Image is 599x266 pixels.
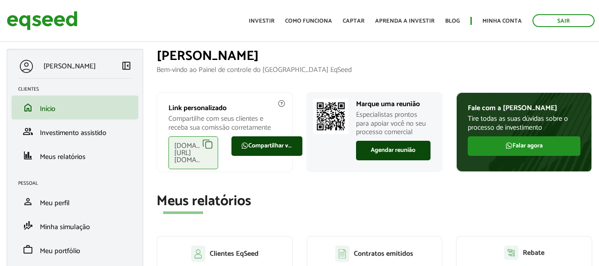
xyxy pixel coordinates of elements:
[168,136,218,169] div: [DOMAIN_NAME][URL][DOMAIN_NAME]
[40,127,106,139] span: Investimento assistido
[12,119,138,143] li: Investimento assistido
[505,142,513,149] img: FaWhatsapp.svg
[7,9,78,32] img: EqSeed
[40,221,90,233] span: Minha simulação
[231,136,302,156] a: Compartilhar via WhatsApp
[482,18,522,24] a: Minha conta
[12,143,138,167] li: Meus relatórios
[468,115,580,131] p: Tire todas as suas dúvidas sobre o processo de investimento
[40,245,80,257] span: Meu portfólio
[18,87,138,92] h2: Clientes
[523,249,544,257] p: Rebate
[356,100,431,108] p: Marque uma reunião
[157,194,592,209] h2: Meus relatórios
[532,14,595,27] a: Sair
[278,99,286,107] img: agent-meulink-info2.svg
[375,18,435,24] a: Aprenda a investir
[313,99,348,134] img: Marcar reunião com consultor
[249,18,274,24] a: Investir
[356,111,431,136] p: Especialistas prontos para apoiar você no seu processo comercial
[12,95,138,119] li: Início
[354,250,413,258] p: Contratos emitidos
[18,196,132,207] a: personMeu perfil
[343,18,364,24] a: Captar
[43,62,96,71] p: [PERSON_NAME]
[18,220,132,231] a: finance_modeMinha simulação
[18,126,132,137] a: groupInvestimento assistido
[241,142,248,149] img: FaWhatsapp.svg
[468,136,580,156] a: Falar agora
[12,214,138,238] li: Minha simulação
[157,66,592,74] p: Bem-vindo ao Painel de controle do [GEOGRAPHIC_DATA] EqSeed
[40,103,55,115] span: Início
[23,196,33,207] span: person
[121,60,132,73] a: Colapsar menu
[18,102,132,113] a: homeInício
[12,190,138,214] li: Meu perfil
[468,104,580,112] p: Fale com a [PERSON_NAME]
[121,60,132,71] span: left_panel_close
[23,126,33,137] span: group
[157,49,592,64] h1: [PERSON_NAME]
[40,197,70,209] span: Meu perfil
[445,18,460,24] a: Blog
[356,141,431,160] a: Agendar reunião
[504,246,518,260] img: agent-relatorio.svg
[23,102,33,113] span: home
[40,151,86,163] span: Meus relatórios
[285,18,332,24] a: Como funciona
[168,104,281,112] p: Link personalizado
[23,150,33,161] span: finance
[335,246,349,262] img: agent-contratos.svg
[23,244,33,255] span: work
[18,244,132,255] a: workMeu portfólio
[210,250,258,258] p: Clientes EqSeed
[23,220,33,231] span: finance_mode
[18,150,132,161] a: financeMeus relatórios
[191,246,205,262] img: agent-clientes.svg
[168,115,281,131] p: Compartilhe com seus clientes e receba sua comissão corretamente
[18,181,138,186] h2: Pessoal
[12,238,138,262] li: Meu portfólio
